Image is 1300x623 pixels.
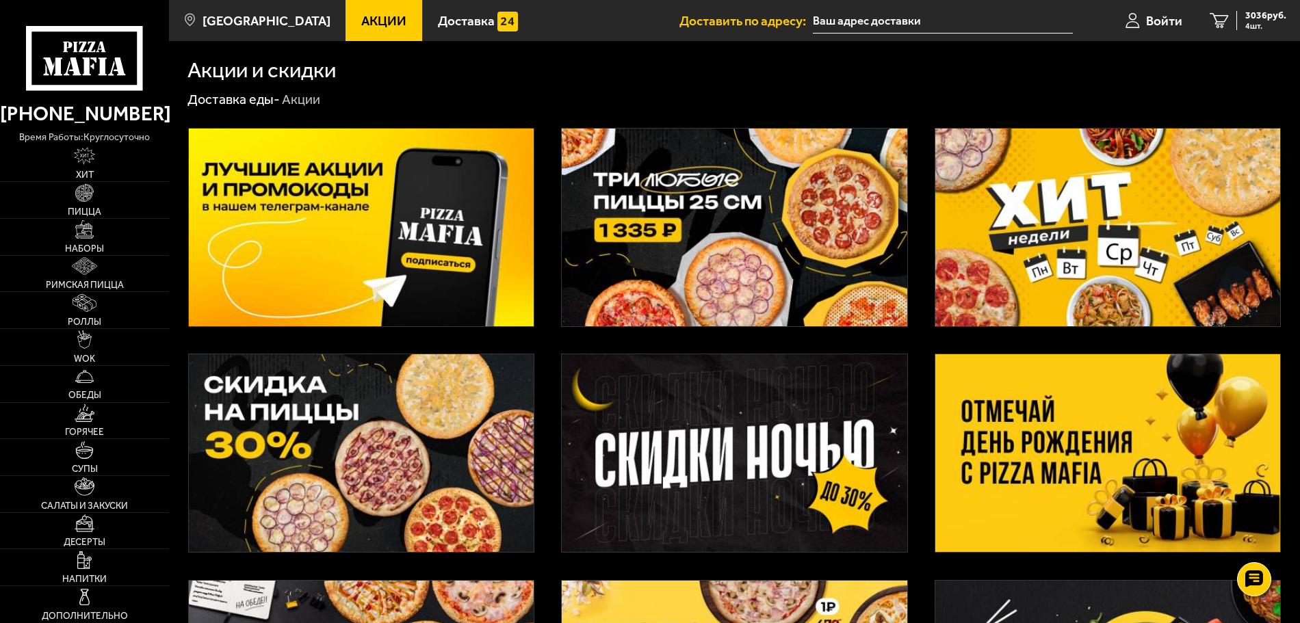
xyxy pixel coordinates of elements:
span: Войти [1146,14,1182,27]
span: [GEOGRAPHIC_DATA] [203,14,330,27]
span: Роллы [68,317,101,327]
span: Супы [72,464,98,474]
input: Ваш адрес доставки [813,8,1073,34]
h1: Акции и скидки [187,59,336,81]
span: Десерты [64,538,105,547]
span: Дополнительно [42,611,128,621]
span: Салаты и закуски [41,501,128,511]
span: Римская пицца [46,280,124,290]
a: Доставка еды- [187,92,280,107]
span: Акции [361,14,406,27]
span: Наборы [65,244,104,254]
span: Напитки [62,574,107,584]
span: Хит [76,170,94,180]
span: WOK [74,354,95,364]
span: Доставить по адресу: [679,14,813,27]
img: 15daf4d41897b9f0e9f617042186c801.svg [497,12,518,32]
span: 4 шт. [1245,22,1286,30]
span: Горячее [65,427,104,437]
div: Акции [282,91,320,109]
span: Обеды [68,390,101,400]
span: 3036 руб. [1245,11,1286,21]
span: Доставка [438,14,495,27]
span: Пицца [68,207,101,217]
